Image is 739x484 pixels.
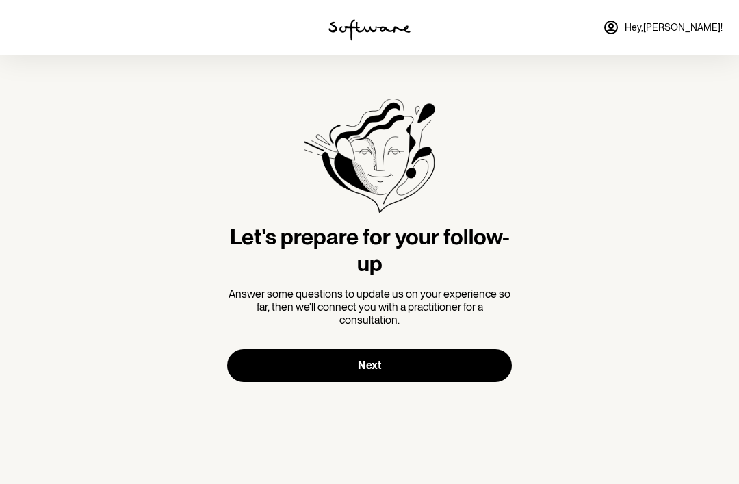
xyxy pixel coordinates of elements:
[304,99,435,213] img: Software treatment bottle
[227,288,512,327] p: Answer some questions to update us on your experience so far, then we'll connect you with a pract...
[328,19,411,41] img: software logo
[625,22,723,34] span: Hey, [PERSON_NAME] !
[595,11,731,44] a: Hey,[PERSON_NAME]!
[358,359,381,372] span: Next
[227,224,512,277] h3: Let's prepare for your follow-up
[227,349,512,382] button: Next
